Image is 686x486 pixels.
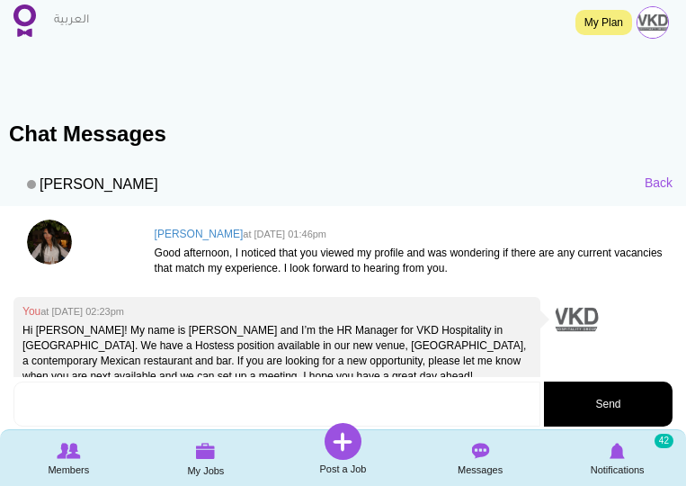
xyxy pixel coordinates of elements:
a: Messages Messages [412,432,549,483]
img: Notifications [610,443,625,459]
p: Hi [PERSON_NAME]! My name is [PERSON_NAME] and I’m the HR Manager for VKD Hospitality in [GEOGRAP... [22,323,531,385]
img: Home [13,4,36,37]
span: Messages [458,461,503,479]
a: Notifications Notifications 42 [548,432,686,483]
span: My Jobs [187,462,224,480]
span: Members [48,461,89,479]
small: 42 [655,434,673,448]
h4: [PERSON_NAME] [155,229,664,240]
h1: Chat Messages [9,122,686,146]
img: Post a Job [325,423,361,460]
img: Browse Members [57,443,80,459]
h4: [PERSON_NAME] [13,169,158,198]
h4: You [22,306,531,318]
button: Send [544,382,673,427]
a: Back [645,174,673,192]
img: My Jobs [196,443,216,459]
span: Notifications [591,461,645,479]
span: Post a Job [319,460,366,478]
img: Messages [471,443,489,459]
a: العربية [45,3,98,39]
a: My Plan [575,10,632,35]
a: My Jobs My Jobs [138,432,275,484]
small: at [DATE] 02:23pm [40,306,124,317]
a: Post a Job Post a Job [274,423,412,478]
p: Good afternoon, I noticed that you viewed my profile and was wondering if there are any current v... [155,246,664,276]
small: at [DATE] 01:46pm [243,229,326,239]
